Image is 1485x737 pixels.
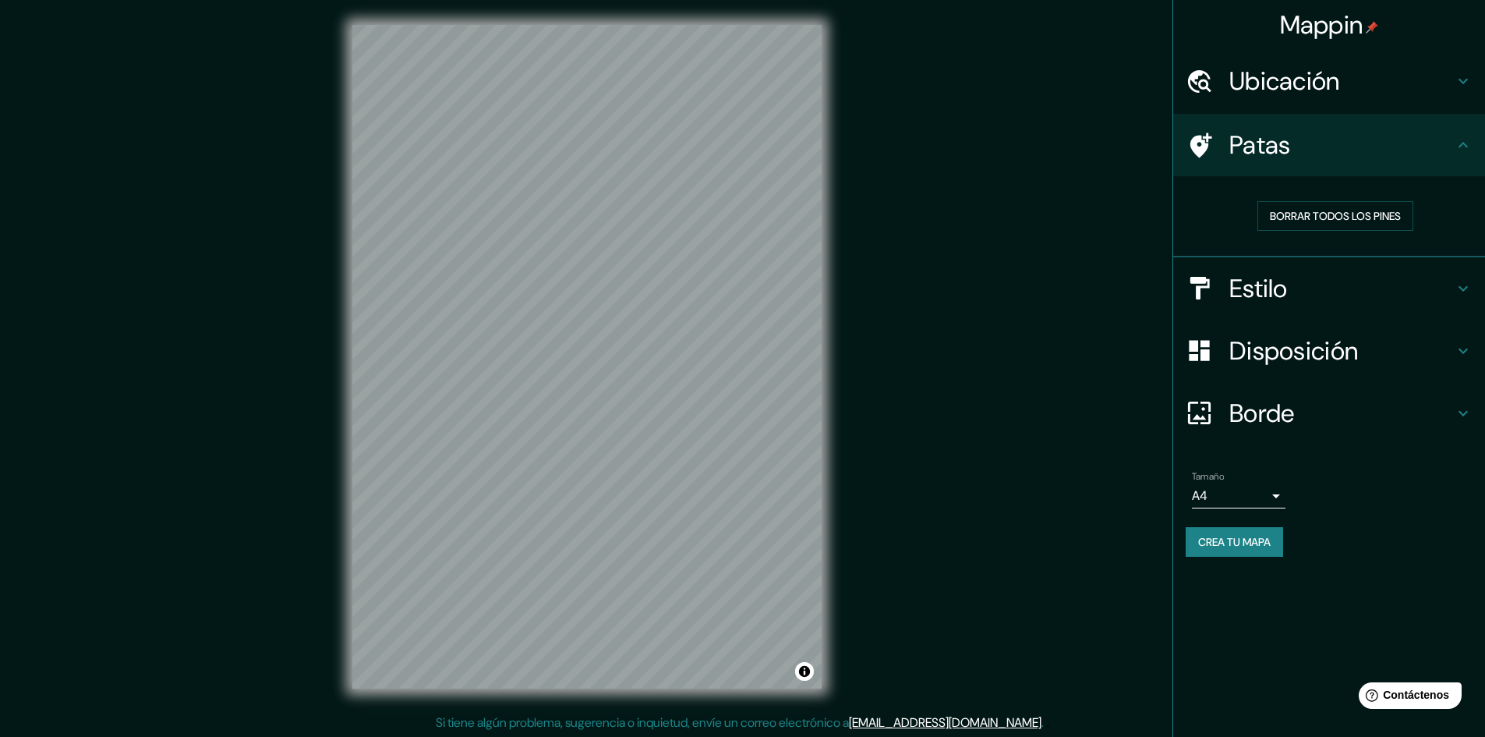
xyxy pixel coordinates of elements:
font: Si tiene algún problema, sugerencia o inquietud, envíe un correo electrónico a [436,714,849,731]
a: [EMAIL_ADDRESS][DOMAIN_NAME] [849,714,1041,731]
font: . [1044,714,1046,731]
font: . [1046,714,1049,731]
button: Borrar todos los pines [1257,201,1413,231]
button: Crea tu mapa [1186,527,1283,557]
font: Mappin [1280,9,1363,41]
font: Borde [1229,397,1295,430]
div: Ubicación [1173,50,1485,112]
div: Estilo [1173,257,1485,320]
font: Tamaño [1192,470,1224,483]
font: A4 [1192,487,1207,504]
font: Disposición [1229,335,1358,367]
font: Patas [1229,129,1291,161]
div: Borde [1173,382,1485,445]
font: Estilo [1229,272,1288,305]
div: Disposición [1173,320,1485,382]
canvas: Mapa [352,25,822,689]
button: Activar o desactivar atribución [795,662,814,681]
iframe: Lanzador de widgets de ayuda [1346,676,1468,720]
font: Borrar todos los pines [1270,209,1401,223]
font: Crea tu mapa [1198,535,1271,549]
img: pin-icon.png [1366,21,1378,34]
div: Patas [1173,114,1485,176]
font: . [1041,714,1044,731]
font: Ubicación [1229,65,1340,97]
div: A4 [1192,484,1285,508]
